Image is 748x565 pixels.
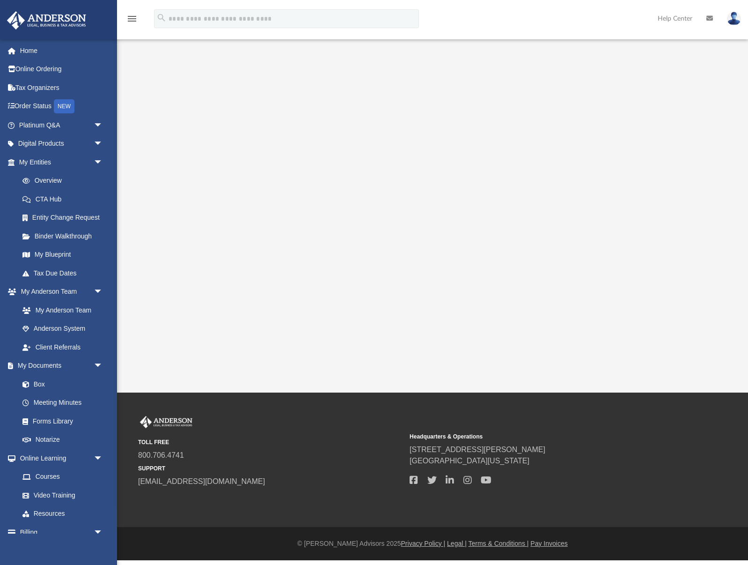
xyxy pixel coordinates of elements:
[530,540,567,547] a: Pay Invoices
[13,375,108,394] a: Box
[13,208,117,227] a: Entity Change Request
[7,153,117,171] a: My Entitiesarrow_drop_down
[13,412,108,431] a: Forms Library
[7,97,117,116] a: Order StatusNEW
[447,540,467,547] a: Legal |
[7,357,112,375] a: My Documentsarrow_drop_down
[94,523,112,542] span: arrow_drop_down
[13,431,112,449] a: Notarize
[13,320,112,338] a: Anderson System
[13,394,112,412] a: Meeting Minutes
[13,245,112,264] a: My Blueprint
[13,301,108,320] a: My Anderson Team
[117,539,748,549] div: © [PERSON_NAME] Advisors 2025
[7,134,117,153] a: Digital Productsarrow_drop_down
[94,134,112,154] span: arrow_drop_down
[410,432,675,441] small: Headquarters & Operations
[7,116,117,134] a: Platinum Q&Aarrow_drop_down
[727,12,741,25] img: User Pic
[94,153,112,172] span: arrow_drop_down
[94,357,112,376] span: arrow_drop_down
[13,227,117,245] a: Binder Walkthrough
[138,438,403,446] small: TOLL FREE
[126,18,138,24] a: menu
[138,416,194,428] img: Anderson Advisors Platinum Portal
[126,13,138,24] i: menu
[7,60,117,79] a: Online Ordering
[13,171,117,190] a: Overview
[138,451,184,459] a: 800.706.4741
[401,540,446,547] a: Privacy Policy |
[13,338,112,357] a: Client Referrals
[7,282,112,301] a: My Anderson Teamarrow_drop_down
[94,116,112,135] span: arrow_drop_down
[13,468,112,486] a: Courses
[138,464,403,473] small: SUPPORT
[469,540,529,547] a: Terms & Conditions |
[13,264,117,282] a: Tax Due Dates
[13,190,117,208] a: CTA Hub
[13,505,112,523] a: Resources
[13,486,108,505] a: Video Training
[7,41,117,60] a: Home
[156,13,167,23] i: search
[410,457,529,465] a: [GEOGRAPHIC_DATA][US_STATE]
[54,99,74,113] div: NEW
[7,449,112,468] a: Online Learningarrow_drop_down
[7,78,117,97] a: Tax Organizers
[94,449,112,468] span: arrow_drop_down
[410,446,545,453] a: [STREET_ADDRESS][PERSON_NAME]
[4,11,89,30] img: Anderson Advisors Platinum Portal
[7,523,117,542] a: Billingarrow_drop_down
[94,282,112,302] span: arrow_drop_down
[138,477,265,485] a: [EMAIL_ADDRESS][DOMAIN_NAME]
